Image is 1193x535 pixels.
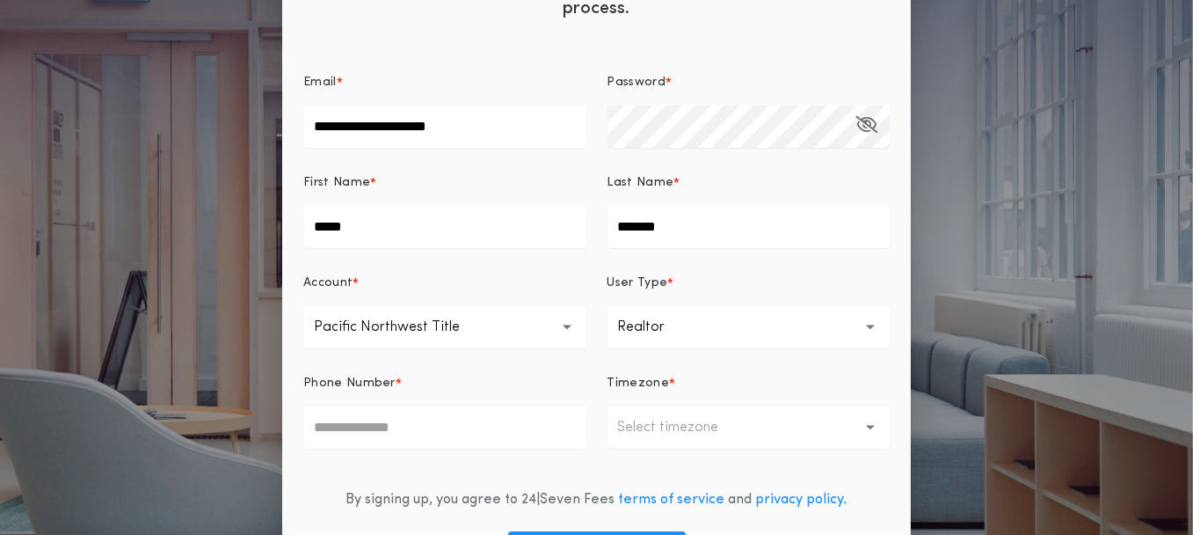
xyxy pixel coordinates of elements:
a: terms of service [619,493,725,507]
button: Select timezone [607,407,891,449]
p: Phone Number [303,375,396,392]
p: User Type [607,275,668,292]
p: First Name [303,174,370,192]
p: Password [607,74,666,92]
a: privacy policy. [756,493,847,507]
p: Realtor [618,317,694,338]
p: Timezone [607,375,670,392]
p: Email [303,74,337,92]
p: Last Name [607,174,674,192]
div: By signing up, you agree to 24|Seven Fees and [346,489,847,510]
input: Email* [303,106,586,148]
p: Account [303,275,353,292]
input: First Name* [303,206,586,248]
input: Password* [607,106,891,148]
button: Password* [855,106,877,148]
button: Pacific Northwest Title [303,306,586,348]
input: Last Name* [607,206,891,248]
button: Realtor [607,306,891,348]
input: Phone Number* [303,407,586,449]
p: Select timezone [618,417,747,438]
p: Pacific Northwest Title [314,317,488,338]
